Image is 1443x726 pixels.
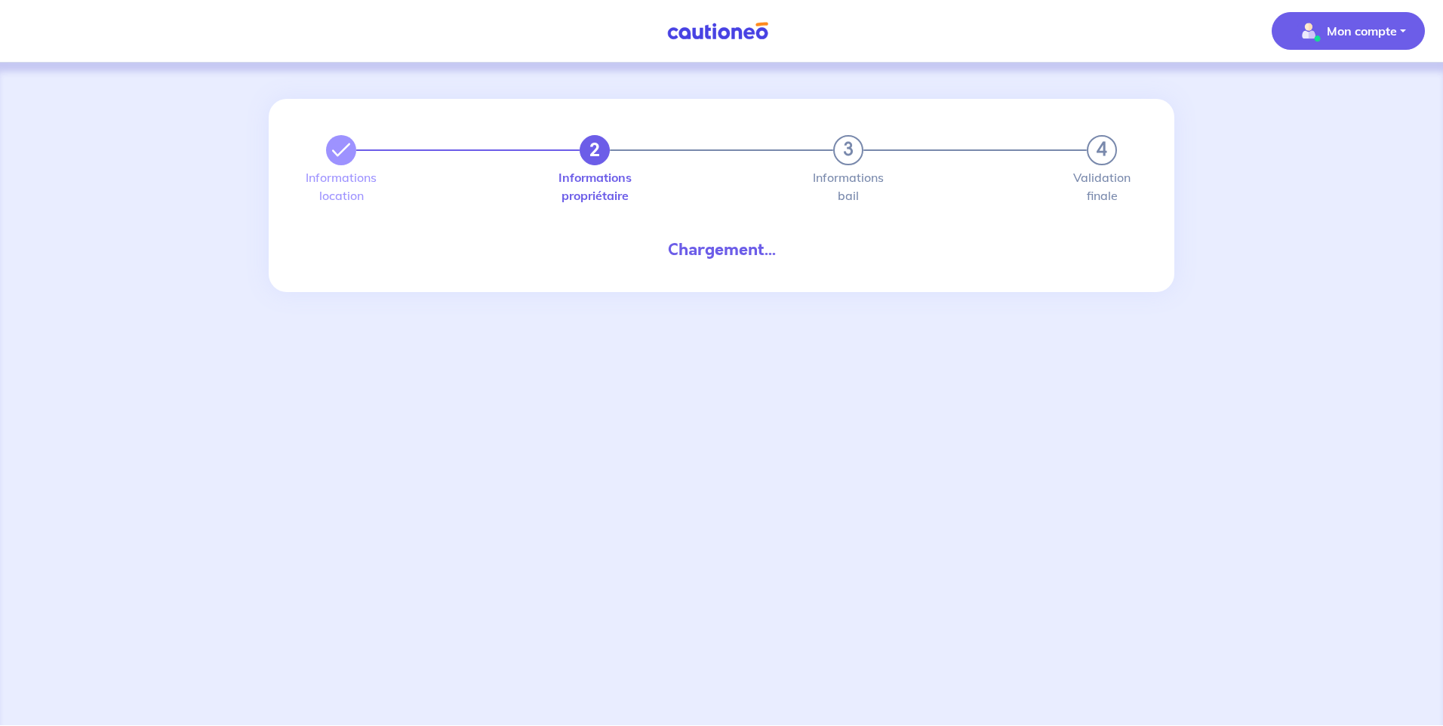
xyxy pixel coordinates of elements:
[833,171,863,201] label: Informations bail
[1297,19,1321,43] img: illu_account_valid_menu.svg
[1272,12,1425,50] button: illu_account_valid_menu.svgMon compte
[1327,22,1397,40] p: Mon compte
[580,135,610,165] button: 2
[1087,171,1117,201] label: Validation finale
[326,171,356,201] label: Informations location
[661,22,774,41] img: Cautioneo
[580,171,610,201] label: Informations propriétaire
[314,238,1129,262] div: Chargement...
